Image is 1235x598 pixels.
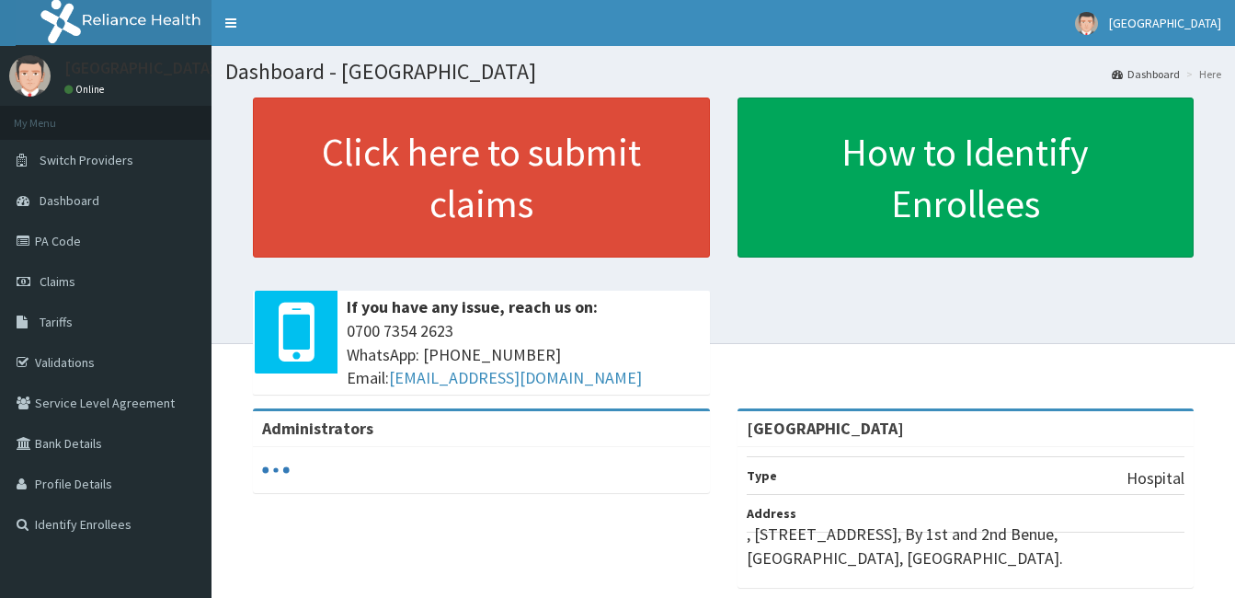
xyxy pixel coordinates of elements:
[64,60,216,76] p: [GEOGRAPHIC_DATA]
[1182,66,1221,82] li: Here
[64,83,109,96] a: Online
[40,273,75,290] span: Claims
[1112,66,1180,82] a: Dashboard
[738,98,1195,258] a: How to Identify Enrollees
[9,55,51,97] img: User Image
[747,467,777,484] b: Type
[40,192,99,209] span: Dashboard
[262,456,290,484] svg: audio-loading
[747,418,904,439] strong: [GEOGRAPHIC_DATA]
[747,523,1185,569] p: , [STREET_ADDRESS], By 1st and 2nd Benue, [GEOGRAPHIC_DATA], [GEOGRAPHIC_DATA].
[262,418,373,439] b: Administrators
[747,505,796,522] b: Address
[1126,466,1184,490] p: Hospital
[253,98,710,258] a: Click here to submit claims
[347,296,598,317] b: If you have any issue, reach us on:
[347,319,701,390] span: 0700 7354 2623 WhatsApp: [PHONE_NUMBER] Email:
[225,60,1221,84] h1: Dashboard - [GEOGRAPHIC_DATA]
[389,367,642,388] a: [EMAIL_ADDRESS][DOMAIN_NAME]
[1109,15,1221,31] span: [GEOGRAPHIC_DATA]
[40,152,133,168] span: Switch Providers
[1075,12,1098,35] img: User Image
[40,314,73,330] span: Tariffs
